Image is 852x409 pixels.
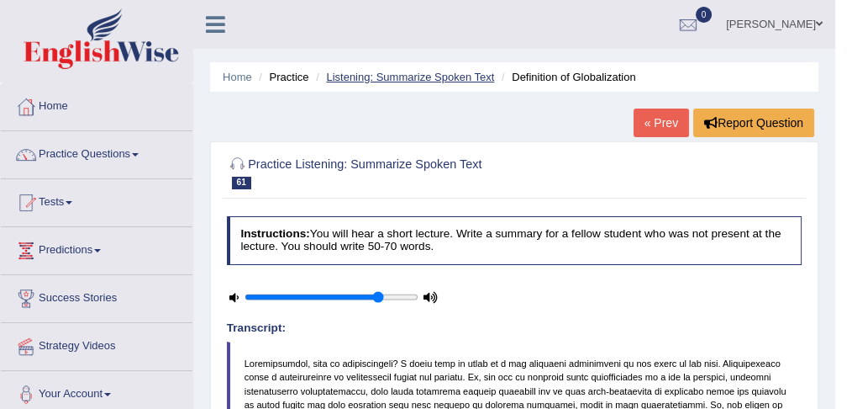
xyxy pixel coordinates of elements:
a: Practice Questions [1,131,192,173]
h2: Practice Listening: Summarize Spoken Text [227,154,583,189]
a: Success Stories [1,275,192,317]
h4: Transcript: [227,322,802,335]
b: Instructions: [240,227,309,240]
a: Strategy Videos [1,323,192,365]
a: Listening: Summarize Spoken Text [326,71,494,83]
li: Definition of Globalization [497,69,636,85]
a: « Prev [634,109,689,137]
h4: You will hear a short lecture. Write a summary for a fellow student who was not present at the le... [227,216,802,264]
li: Practice [255,69,308,85]
span: 0 [696,7,713,23]
span: 61 [232,177,251,189]
a: Tests [1,179,192,221]
a: Home [1,83,192,125]
a: Predictions [1,227,192,269]
a: Home [223,71,252,83]
button: Report Question [693,109,814,137]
